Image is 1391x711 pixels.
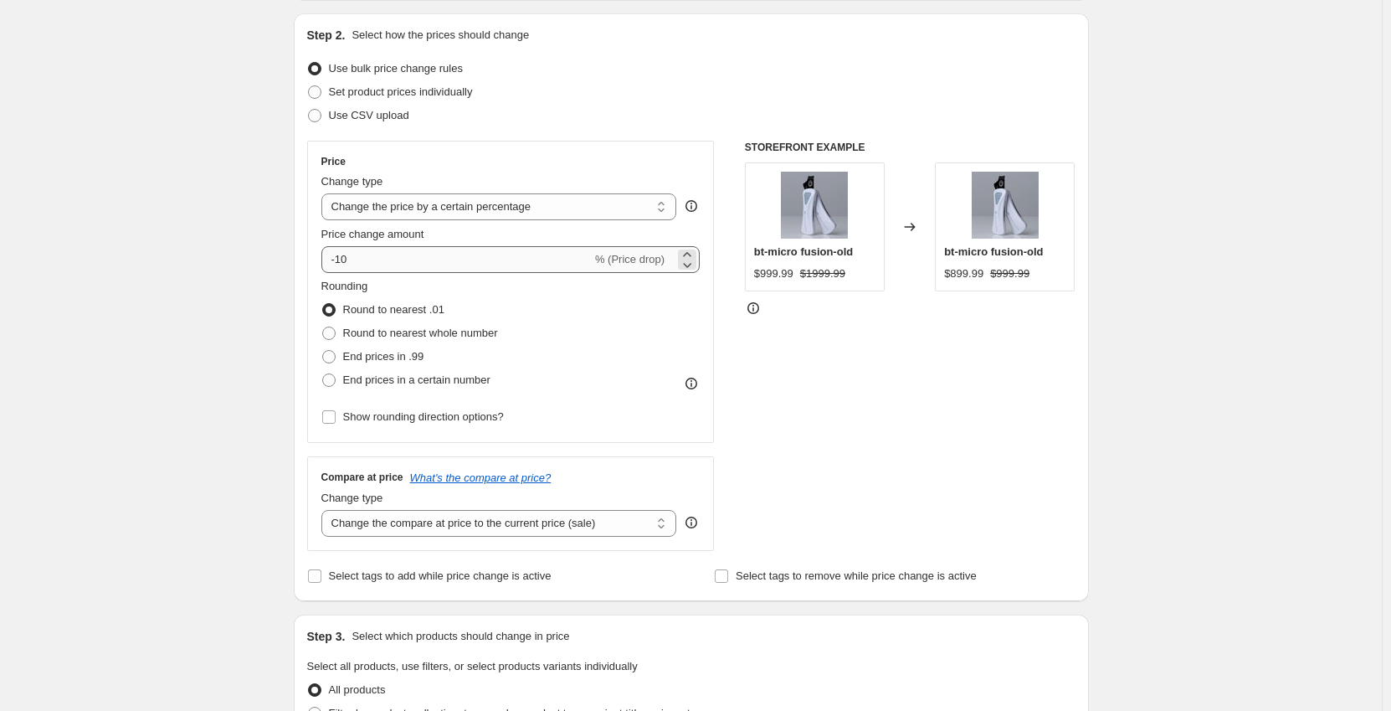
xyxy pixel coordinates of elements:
[329,683,386,696] span: All products
[307,660,638,672] span: Select all products, use filters, or select products variants individually
[343,350,424,363] span: End prices in .99
[944,265,983,282] div: $899.99
[329,569,552,582] span: Select tags to add while price change is active
[944,245,1043,258] span: bt-micro fusion-old
[754,265,793,282] div: $999.99
[352,628,569,645] p: Select which products should change in price
[307,628,346,645] h2: Step 3.
[343,303,444,316] span: Round to nearest .01
[321,228,424,240] span: Price change amount
[683,514,700,531] div: help
[321,246,592,273] input: -15
[321,492,383,504] span: Change type
[321,280,368,292] span: Rounding
[343,374,490,386] span: End prices in a certain number
[800,265,845,282] strike: $1999.99
[343,327,498,339] span: Round to nearest whole number
[745,141,1075,154] h6: STOREFRONT EXAMPLE
[972,172,1039,239] img: PDP-SOLO1-FUSION_80x.jpg
[321,471,403,484] h3: Compare at price
[329,62,463,75] span: Use bulk price change rules
[343,410,504,423] span: Show rounding direction options?
[329,85,473,98] span: Set product prices individually
[321,175,383,188] span: Change type
[329,109,409,121] span: Use CSV upload
[352,27,529,44] p: Select how the prices should change
[781,172,848,239] img: PDP-SOLO1-FUSION_80x.jpg
[595,253,665,265] span: % (Price drop)
[410,471,552,484] button: What's the compare at price?
[754,245,853,258] span: bt-micro fusion-old
[683,198,700,214] div: help
[990,265,1029,282] strike: $999.99
[736,569,977,582] span: Select tags to remove while price change is active
[307,27,346,44] h2: Step 2.
[321,155,346,168] h3: Price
